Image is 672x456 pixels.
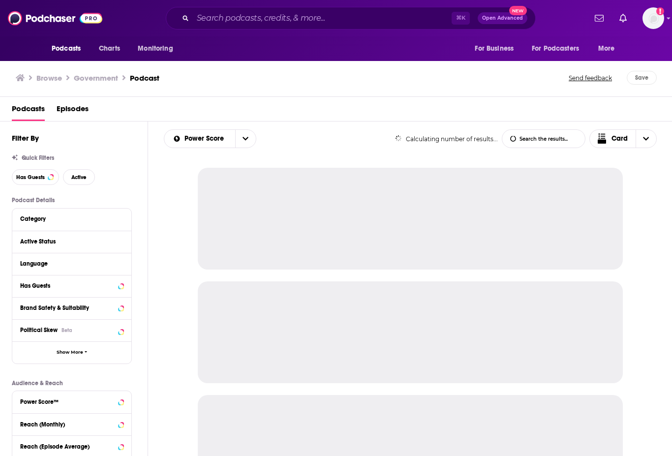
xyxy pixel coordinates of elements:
div: Power Score™ [20,398,115,405]
button: open menu [468,39,526,58]
button: Language [20,257,123,270]
button: open menu [45,39,93,58]
a: Show notifications dropdown [591,10,608,27]
button: Has Guests [12,169,59,185]
a: Podcasts [12,101,45,121]
div: Has Guests [20,282,115,289]
img: User Profile [642,7,664,29]
button: Active [63,169,95,185]
button: open menu [591,39,627,58]
span: Monitoring [138,42,173,56]
div: Calculating number of results... [395,135,498,143]
span: New [509,6,527,15]
span: Podcasts [52,42,81,56]
span: For Business [475,42,514,56]
a: Browse [36,73,62,83]
button: Power Score™ [20,395,123,407]
span: ⌘ K [452,12,470,25]
h2: Filter By [12,133,39,143]
span: Card [611,135,628,142]
button: Reach (Episode Average) [20,440,123,452]
button: Category [20,213,123,225]
button: Save [627,71,657,85]
span: Show More [57,350,83,355]
div: Category [20,215,117,222]
span: Open Advanced [482,16,523,21]
div: Beta [61,327,72,334]
p: Audience & Reach [12,380,132,387]
span: Charts [99,42,120,56]
svg: Add a profile image [656,7,664,15]
span: More [598,42,615,56]
a: Show notifications dropdown [615,10,631,27]
div: Active Status [20,238,117,245]
span: Political Skew [20,327,58,334]
a: Charts [92,39,126,58]
a: Episodes [57,101,89,121]
span: Has Guests [16,175,45,180]
button: Political SkewBeta [20,324,123,336]
span: Active [71,175,87,180]
button: Has Guests [20,279,123,292]
h1: Government [74,73,118,83]
button: Open AdvancedNew [478,12,527,24]
button: Reach (Monthly) [20,418,123,430]
button: Brand Safety & Suitability [20,302,123,314]
button: open menu [235,130,256,148]
button: open menu [131,39,185,58]
span: For Podcasters [532,42,579,56]
img: Podchaser - Follow, Share and Rate Podcasts [8,9,102,28]
button: Show More [12,341,131,364]
div: Reach (Episode Average) [20,443,115,450]
button: open menu [525,39,593,58]
button: Active Status [20,235,123,247]
h3: Podcast [130,73,159,83]
div: Search podcasts, credits, & more... [166,7,536,30]
button: Show profile menu [642,7,664,29]
span: Power Score [184,135,227,142]
span: Quick Filters [22,154,54,161]
button: open menu [164,135,235,142]
div: Reach (Monthly) [20,421,115,428]
button: Choose View [589,129,657,148]
div: Language [20,260,117,267]
button: Send feedback [566,71,615,85]
input: Search podcasts, credits, & more... [193,10,452,26]
h2: Choose List sort [164,129,256,148]
div: Brand Safety & Suitability [20,304,115,311]
p: Podcast Details [12,197,132,204]
span: Logged in as ASabine [642,7,664,29]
